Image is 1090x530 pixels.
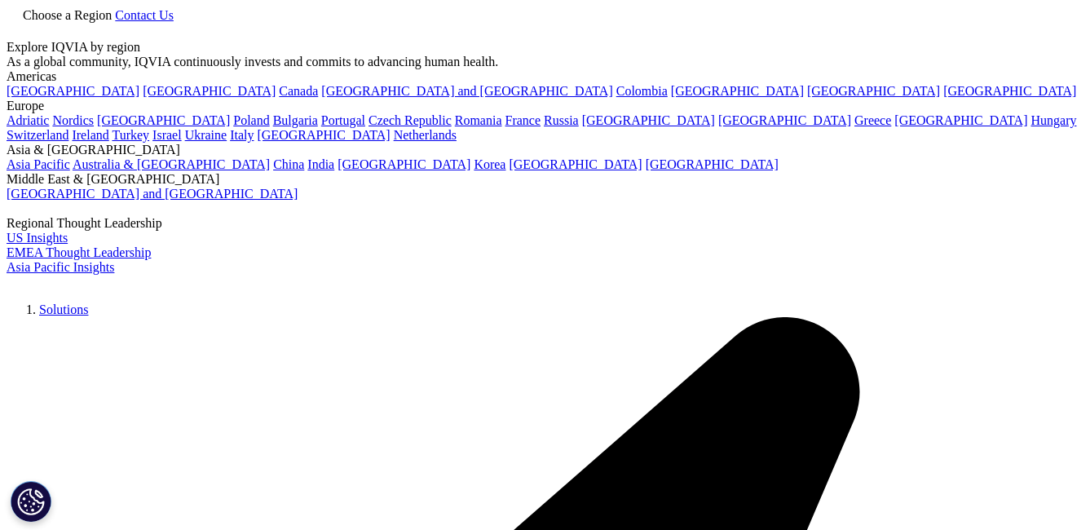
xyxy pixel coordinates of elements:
div: Americas [7,69,1083,84]
a: Colombia [616,84,668,98]
a: Netherlands [394,128,457,142]
div: Middle East & [GEOGRAPHIC_DATA] [7,172,1083,187]
a: Solutions [39,303,88,316]
a: Switzerland [7,128,68,142]
a: [GEOGRAPHIC_DATA] [671,84,804,98]
a: US Insights [7,231,68,245]
a: [GEOGRAPHIC_DATA] [143,84,276,98]
a: [GEOGRAPHIC_DATA] [97,113,230,127]
a: Czech Republic [368,113,452,127]
a: EMEA Thought Leadership [7,245,151,259]
div: Regional Thought Leadership [7,216,1083,231]
a: Greece [854,113,891,127]
a: Ireland [72,128,108,142]
a: Adriatic [7,113,49,127]
a: Bulgaria [273,113,318,127]
a: China [273,157,304,171]
a: Canada [279,84,318,98]
div: As a global community, IQVIA continuously invests and commits to advancing human health. [7,55,1083,69]
div: Explore IQVIA by region [7,40,1083,55]
a: Contact Us [115,8,174,22]
div: Asia & [GEOGRAPHIC_DATA] [7,143,1083,157]
a: Korea [474,157,505,171]
a: France [505,113,541,127]
a: India [307,157,334,171]
a: Turkey [112,128,149,142]
a: [GEOGRAPHIC_DATA] [257,128,390,142]
a: Asia Pacific Insights [7,260,114,274]
a: Ukraine [185,128,227,142]
a: [GEOGRAPHIC_DATA] [338,157,470,171]
a: [GEOGRAPHIC_DATA] and [GEOGRAPHIC_DATA] [321,84,612,98]
a: Asia Pacific [7,157,70,171]
a: Poland [233,113,269,127]
a: [GEOGRAPHIC_DATA] [807,84,940,98]
a: [GEOGRAPHIC_DATA] [7,84,139,98]
a: Portugal [321,113,365,127]
a: [GEOGRAPHIC_DATA] and [GEOGRAPHIC_DATA] [7,187,298,201]
a: [GEOGRAPHIC_DATA] [582,113,715,127]
a: [GEOGRAPHIC_DATA] [718,113,851,127]
button: Cookies Settings [11,481,51,522]
a: Romania [455,113,502,127]
a: [GEOGRAPHIC_DATA] [509,157,642,171]
div: Europe [7,99,1083,113]
a: [GEOGRAPHIC_DATA] [646,157,779,171]
a: Australia & [GEOGRAPHIC_DATA] [73,157,270,171]
a: [GEOGRAPHIC_DATA] [943,84,1076,98]
a: Hungary [1030,113,1076,127]
a: Nordics [52,113,94,127]
a: Russia [544,113,579,127]
a: Italy [230,128,254,142]
a: [GEOGRAPHIC_DATA] [894,113,1027,127]
span: Choose a Region [23,8,112,22]
a: Israel [152,128,182,142]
